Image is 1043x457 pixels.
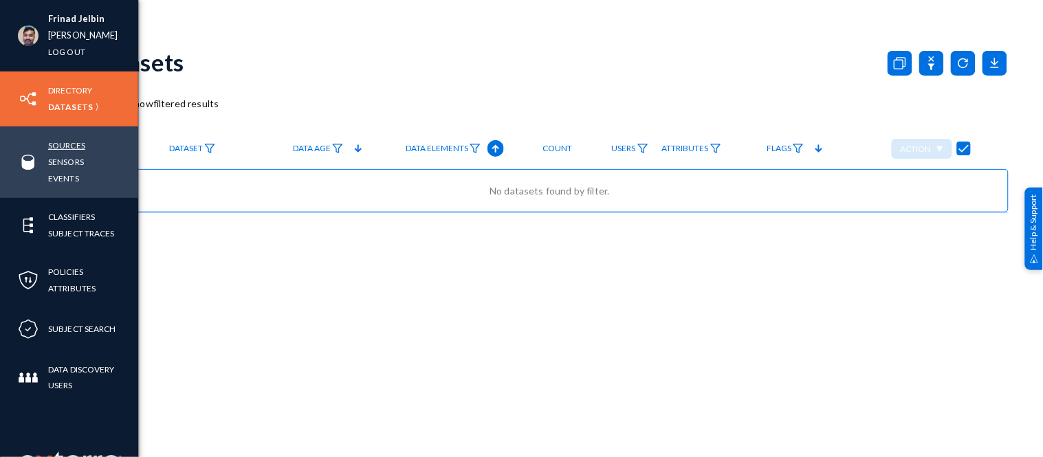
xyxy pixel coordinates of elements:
[605,137,655,161] a: Users
[48,27,118,43] a: [PERSON_NAME]
[48,361,138,393] a: Data Discovery Users
[48,225,115,241] a: Subject Traces
[204,144,215,153] img: icon-filter.svg
[710,144,721,153] img: icon-filter.svg
[162,137,222,161] a: Dataset
[18,319,39,339] img: icon-compliance.svg
[399,137,487,161] a: Data Elements
[169,144,203,153] span: Dataset
[767,144,791,153] span: Flags
[332,144,343,153] img: icon-filter.svg
[18,152,39,172] img: icon-sources.svg
[470,144,481,153] img: icon-filter.svg
[48,170,79,186] a: Events
[94,98,219,109] span: Show filtered results
[18,368,39,388] img: icon-members.svg
[105,183,994,198] div: No datasets found by filter.
[48,280,96,296] a: Attributes
[48,82,92,98] a: Directory
[18,215,39,236] img: icon-elements.svg
[662,144,709,153] span: Attributes
[48,154,84,170] a: Sensors
[48,11,118,27] li: Frinad Jelbin
[293,144,331,153] span: Data Age
[655,137,728,161] a: Attributes
[48,44,85,60] a: Log out
[543,144,573,153] span: Count
[1025,187,1043,269] div: Help & Support
[637,144,648,153] img: icon-filter.svg
[286,137,350,161] a: Data Age
[18,89,39,109] img: icon-inventory.svg
[18,270,39,291] img: icon-policies.svg
[760,137,811,161] a: Flags
[48,99,93,115] a: Datasets
[18,25,39,46] img: ACg8ocK1ZkZ6gbMmCU1AeqPIsBvrTWeY1xNXvgxNjkUXxjcqAiPEIvU=s96-c
[48,137,85,153] a: Sources
[406,144,468,153] span: Data Elements
[612,144,636,153] span: Users
[48,209,95,225] a: Classifiers
[1030,254,1039,263] img: help_support.svg
[48,264,83,280] a: Policies
[793,144,804,153] img: icon-filter.svg
[48,321,116,337] a: Subject Search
